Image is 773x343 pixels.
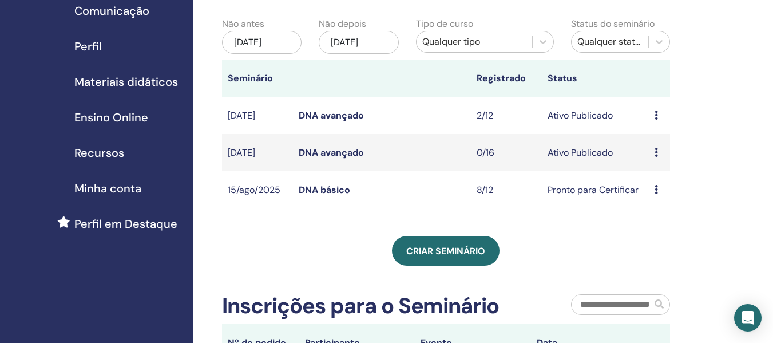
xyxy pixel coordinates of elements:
[228,184,280,196] font: 15/ago/2025
[548,184,639,196] font: Pronto para Certificar
[422,36,480,48] font: Qualquer tipo
[477,109,493,121] font: 2/12
[331,36,358,48] font: [DATE]
[392,236,500,266] a: Criar seminário
[416,18,473,30] font: Tipo de curso
[222,18,264,30] font: Não antes
[577,36,645,48] font: Qualquer status
[299,147,364,159] a: DNA avançado
[74,74,178,89] font: Materiais didáticos
[571,18,655,30] font: Status do seminário
[299,109,364,121] a: DNA avançado
[74,110,148,125] font: Ensino Online
[477,147,494,159] font: 0/16
[234,36,261,48] font: [DATE]
[74,3,149,18] font: Comunicação
[74,181,141,196] font: Minha conta
[228,147,255,159] font: [DATE]
[477,184,493,196] font: 8/12
[222,291,500,320] font: Inscrições para o Seminário
[548,109,613,121] font: Ativo Publicado
[74,39,102,54] font: Perfil
[228,72,273,84] font: Seminário
[406,245,485,257] font: Criar seminário
[299,184,350,196] a: DNA básico
[228,109,255,121] font: [DATE]
[548,72,577,84] font: Status
[74,145,124,160] font: Recursos
[74,216,177,231] font: Perfil em Destaque
[548,147,613,159] font: Ativo Publicado
[477,72,526,84] font: Registrado
[734,304,762,332] div: Abra o Intercom Messenger
[319,18,366,30] font: Não depois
